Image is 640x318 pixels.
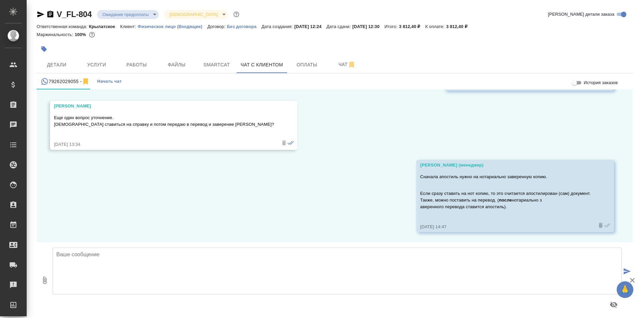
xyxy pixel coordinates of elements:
span: Начать чат [97,78,122,85]
button: Скопировать ссылку для ЯМессенджера [37,10,45,18]
strong: после [499,198,512,203]
a: Без договора [227,23,262,29]
p: Без договора [227,24,262,29]
p: Физическое лицо (Входящие) [138,24,208,29]
p: 3 812,40 ₽ [399,24,425,29]
button: Предпросмотр [606,297,622,313]
button: [DEMOGRAPHIC_DATA] [167,12,220,17]
button: Добавить тэг [37,42,51,56]
span: Детали [41,61,73,69]
p: Итого: [385,24,399,29]
span: Чат с клиентом [241,61,283,69]
p: [DATE] 12:24 [294,24,327,29]
button: Скопировать ссылку [46,10,54,18]
p: Еще один вопрос уточнение. [DEMOGRAPHIC_DATA] ставиться на справку и потом передаю в перевод и за... [54,114,274,128]
p: 3 812,40 ₽ [446,24,472,29]
div: [DATE] 14:47 [420,224,591,230]
p: Ответственная команда: [37,24,89,29]
div: 79262029055 (Евгения) - (undefined) [41,77,90,86]
svg: Отписаться [348,61,356,69]
p: К оплате: [425,24,446,29]
span: Услуги [81,61,113,69]
div: simple tabs example [37,73,633,89]
p: 100% [75,32,88,37]
span: Smartcat [201,61,233,69]
p: Договор: [207,24,227,29]
div: Ожидание предоплаты [164,10,228,19]
div: [PERSON_NAME] (менеджер) [420,162,591,169]
p: [DATE] 12:30 [352,24,385,29]
button: 🙏 [617,281,633,298]
div: Ожидание предоплаты [97,10,159,19]
div: [DATE] 13:34 [54,141,274,148]
span: Чат [331,60,363,69]
p: Дата сдачи: [327,24,352,29]
span: Файлы [161,61,193,69]
a: V_FL-804 [57,10,92,19]
p: Крылатское [89,24,120,29]
span: 🙏 [619,283,631,297]
span: Работы [121,61,153,69]
button: Доп статусы указывают на важность/срочность заказа [232,10,241,19]
span: Оплаты [291,61,323,69]
span: [PERSON_NAME] детали заказа [548,11,614,18]
div: [PERSON_NAME] [54,103,274,109]
p: Клиент: [120,24,137,29]
a: Физическое лицо (Входящие) [138,23,208,29]
svg: Отписаться [82,77,90,85]
span: История заказов [584,79,618,86]
button: 0.00 RUB; [88,30,96,39]
button: Начать чат [94,73,125,89]
p: Если сразу ставить на нот копию, то это считается апостилирован (сам) документ. Также, можно пост... [420,190,591,210]
p: Маржинальность: [37,32,75,37]
p: Дата создания: [262,24,294,29]
button: Ожидание предоплаты [100,12,151,17]
p: Сначала апостиль нужно на нотариально заверенную копию. [420,174,591,180]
